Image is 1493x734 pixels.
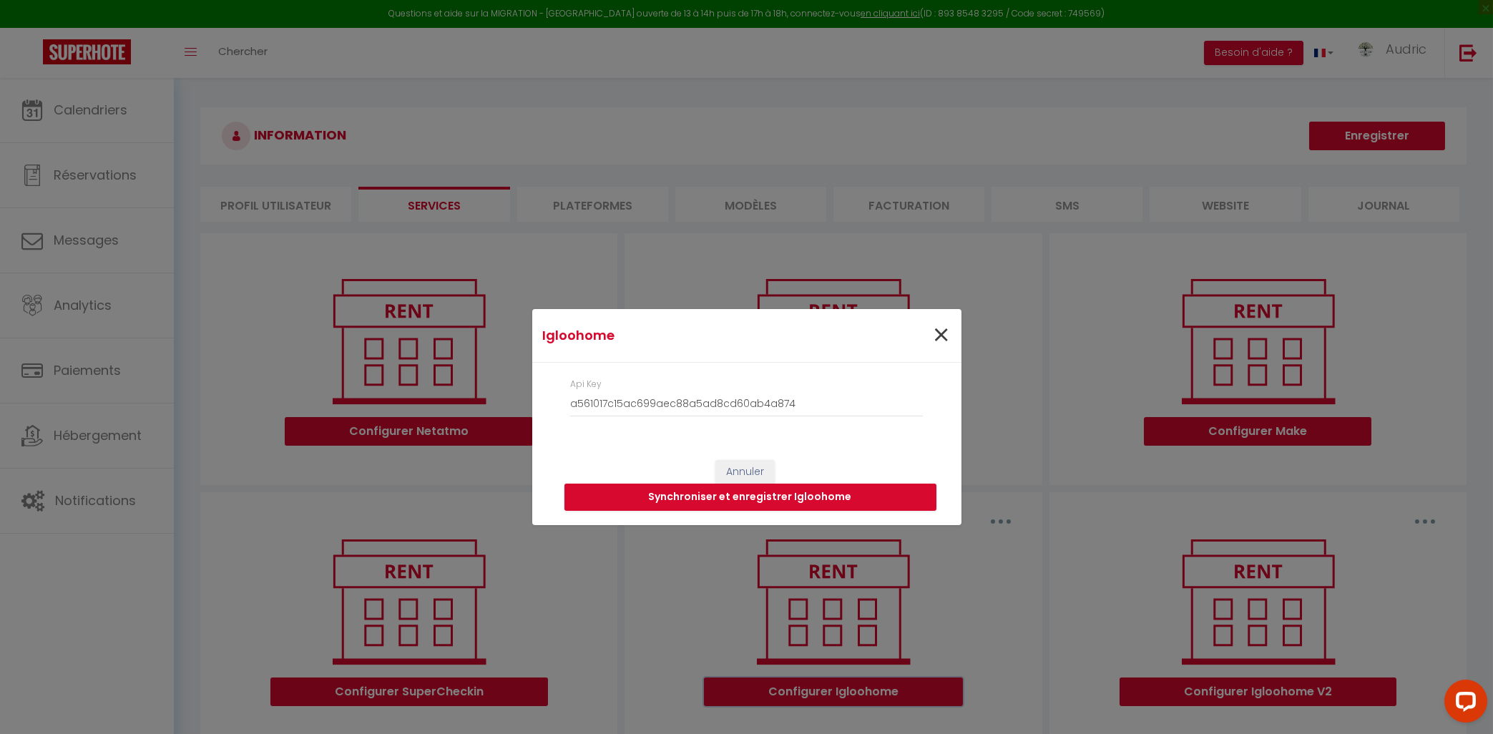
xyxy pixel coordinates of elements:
button: Annuler [715,460,775,484]
iframe: LiveChat chat widget [1433,674,1493,734]
button: Close [933,320,951,351]
button: Synchroniser et enregistrer Igloohome [564,484,936,511]
h4: Igloohome [543,326,808,346]
label: Api Key [570,378,602,391]
span: × [933,314,951,357]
